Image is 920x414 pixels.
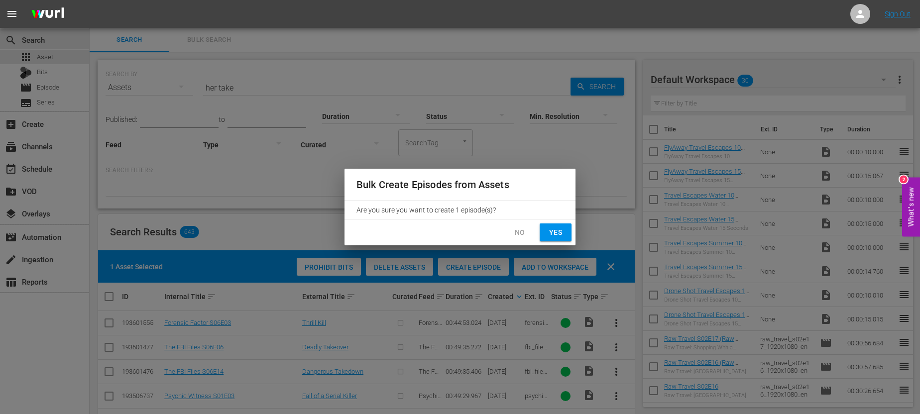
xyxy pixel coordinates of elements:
[900,176,908,184] div: 2
[504,223,536,242] button: No
[548,226,564,239] span: Yes
[345,201,575,219] div: Are you sure you want to create 1 episode(s)?
[24,2,72,26] img: ans4CAIJ8jUAAAAAAAAAAAAAAAAAAAAAAAAgQb4GAAAAAAAAAAAAAAAAAAAAAAAAJMjXAAAAAAAAAAAAAAAAAAAAAAAAgAT5G...
[6,8,18,20] span: menu
[902,178,920,237] button: Open Feedback Widget
[512,226,528,239] span: No
[885,10,911,18] a: Sign Out
[356,177,564,193] h2: Bulk Create Episodes from Assets
[540,223,572,242] button: Yes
